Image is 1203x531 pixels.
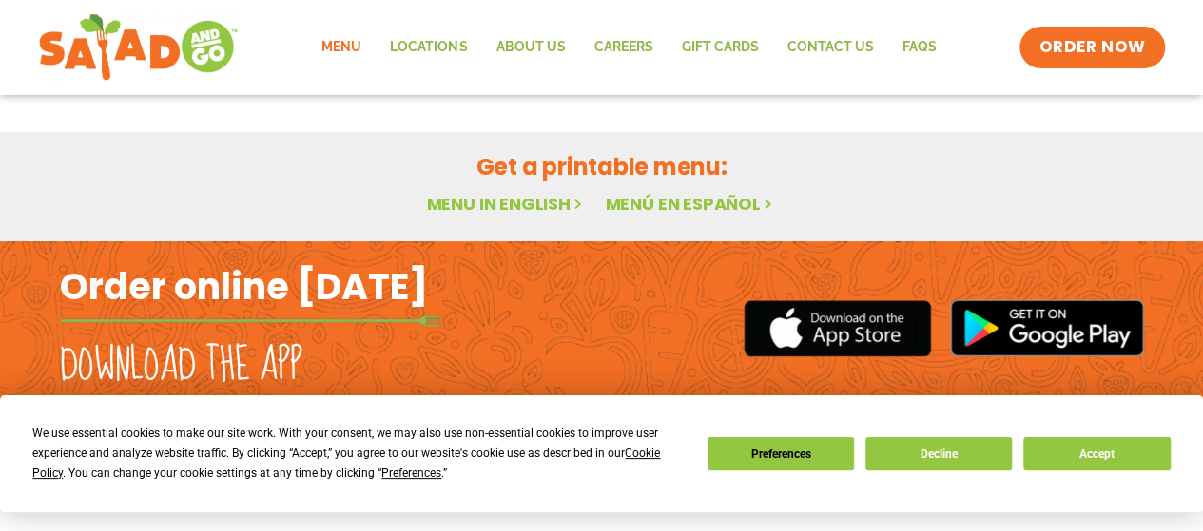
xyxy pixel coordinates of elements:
a: ORDER NOW [1019,27,1164,68]
a: Menu [307,26,376,69]
h2: Download the app [60,339,302,392]
img: google_play [950,299,1144,356]
a: About Us [481,26,579,69]
button: Decline [865,437,1012,470]
a: Menu in English [426,192,586,216]
div: We use essential cookies to make our site work. With your consent, we may also use non-essential ... [32,424,684,484]
img: new-SAG-logo-768×292 [38,9,239,85]
a: Contact Us [772,26,887,69]
nav: Menu [307,26,950,69]
h2: Get a printable menu: [107,150,1097,183]
a: Locations [376,26,481,69]
span: Preferences [381,466,441,480]
h2: Order online [DATE] [60,263,428,310]
span: ORDER NOW [1038,36,1145,59]
a: FAQs [887,26,950,69]
a: Menú en español [605,192,776,216]
a: GIFT CARDS [667,26,772,69]
button: Accept [1023,437,1170,470]
img: appstore [744,297,931,359]
a: Careers [579,26,667,69]
button: Preferences [708,437,854,470]
img: fork [60,315,440,326]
